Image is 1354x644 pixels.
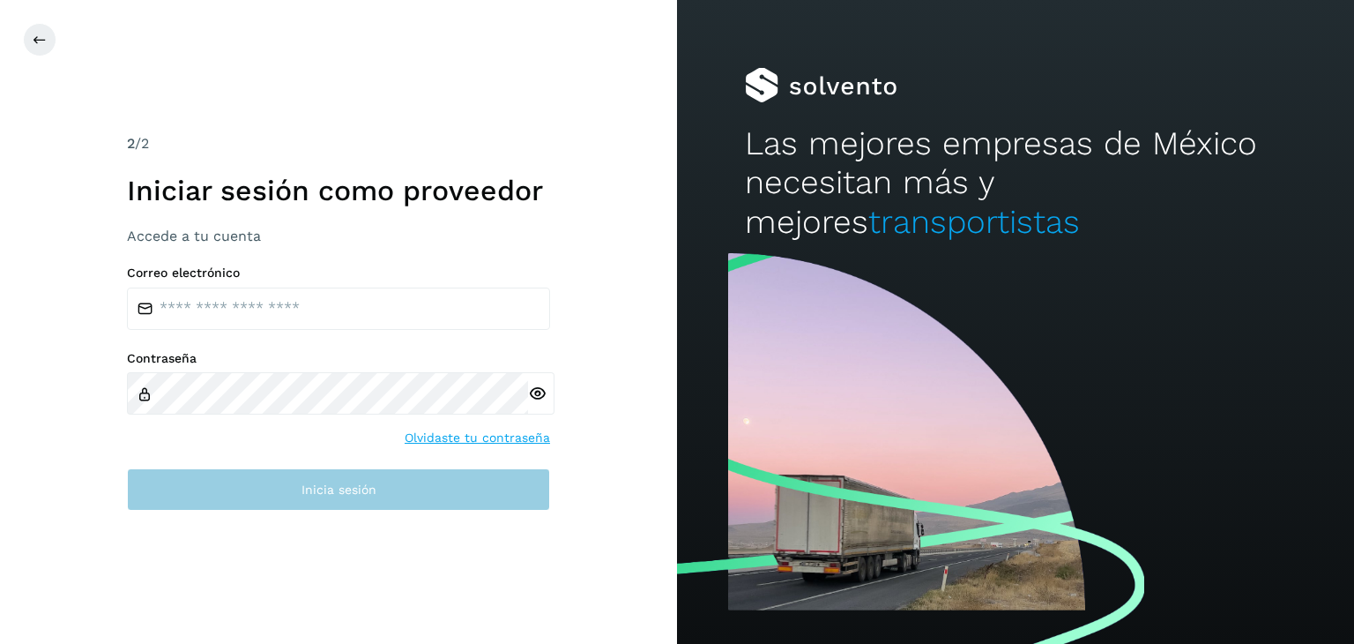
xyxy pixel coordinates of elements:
[127,135,135,152] span: 2
[127,351,550,366] label: Contraseña
[127,133,550,154] div: /2
[405,429,550,447] a: Olvidaste tu contraseña
[127,174,550,207] h1: Iniciar sesión como proveedor
[127,468,550,511] button: Inicia sesión
[127,228,550,244] h3: Accede a tu cuenta
[868,203,1080,241] span: transportistas
[745,124,1286,242] h2: Las mejores empresas de México necesitan más y mejores
[301,483,376,496] span: Inicia sesión
[127,266,550,281] label: Correo electrónico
